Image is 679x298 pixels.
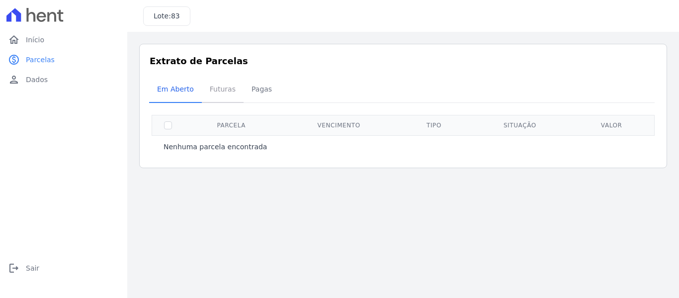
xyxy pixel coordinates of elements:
i: paid [8,54,20,66]
a: homeInício [4,30,123,50]
th: Situação [469,115,571,135]
h3: Lote: [154,11,180,21]
i: person [8,74,20,86]
span: Início [26,35,44,45]
a: Pagas [244,77,280,103]
h3: Extrato de Parcelas [150,54,657,68]
i: home [8,34,20,46]
p: Nenhuma parcela encontrada [164,142,267,152]
span: Parcelas [26,55,55,65]
th: Parcela [184,115,279,135]
th: Valor [571,115,652,135]
span: Pagas [246,79,278,99]
a: paidParcelas [4,50,123,70]
a: Em Aberto [149,77,202,103]
span: 83 [171,12,180,20]
a: logoutSair [4,258,123,278]
span: Futuras [204,79,242,99]
a: Futuras [202,77,244,103]
th: Tipo [399,115,469,135]
span: Em Aberto [151,79,200,99]
th: Vencimento [279,115,399,135]
span: Sair [26,263,39,273]
i: logout [8,262,20,274]
a: personDados [4,70,123,90]
span: Dados [26,75,48,85]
